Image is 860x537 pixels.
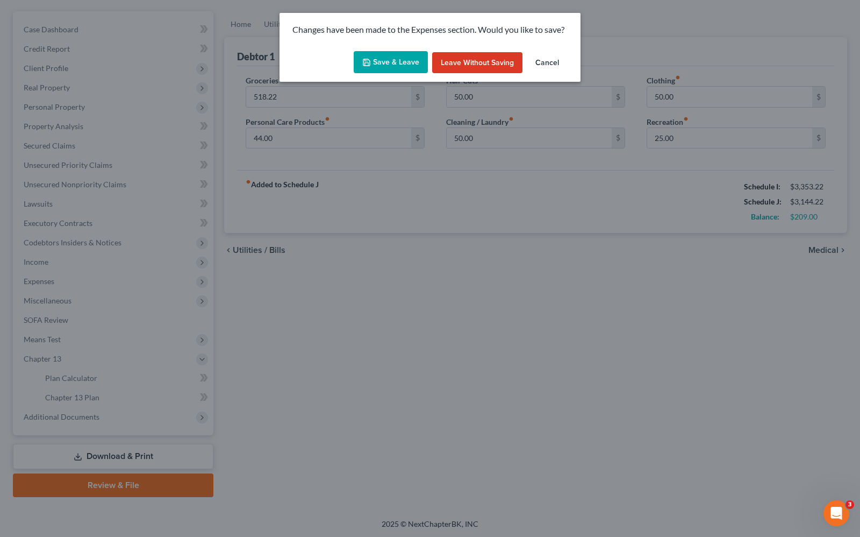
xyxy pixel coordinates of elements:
[432,52,522,74] button: Leave without Saving
[527,52,568,74] button: Cancel
[845,500,854,509] span: 3
[823,500,849,526] iframe: Intercom live chat
[292,24,568,36] p: Changes have been made to the Expenses section. Would you like to save?
[354,51,428,74] button: Save & Leave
